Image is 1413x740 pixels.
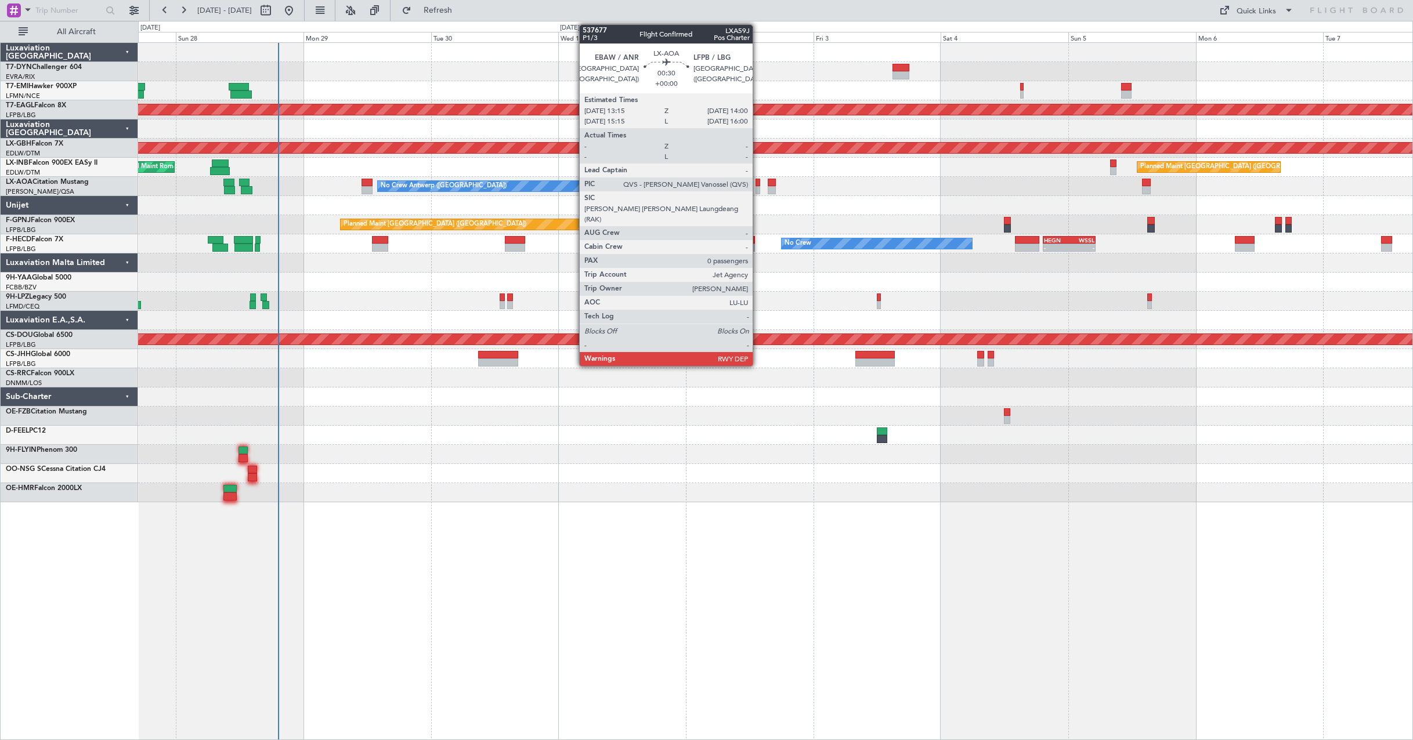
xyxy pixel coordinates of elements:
div: - [1069,244,1094,251]
a: CS-RRCFalcon 900LX [6,370,74,377]
span: 9H-FLYIN [6,447,37,454]
a: T7-EMIHawker 900XP [6,83,77,90]
a: F-HECDFalcon 7X [6,236,63,243]
span: OO-NSG S [6,466,41,473]
div: Quick Links [1237,6,1276,17]
button: All Aircraft [13,23,126,41]
a: 9H-YAAGlobal 5000 [6,274,71,281]
div: Wed 1 [558,32,686,42]
div: Fri 3 [814,32,941,42]
span: CS-DOU [6,332,33,339]
button: Quick Links [1213,1,1299,20]
div: Mon 6 [1196,32,1324,42]
div: Sun 28 [176,32,303,42]
div: Unplanned Maint Roma (Ciampino) [107,158,211,176]
span: T7-EMI [6,83,28,90]
span: OE-FZB [6,408,31,415]
span: All Aircraft [30,28,122,36]
a: EDLW/DTM [6,168,40,177]
a: OO-NSG SCessna Citation CJ4 [6,466,106,473]
div: No Crew [785,235,811,252]
span: CS-RRC [6,370,31,377]
div: [DATE] [560,23,580,33]
a: LFMN/NCE [6,92,40,100]
span: LX-GBH [6,140,31,147]
a: CS-JHHGlobal 6000 [6,351,70,358]
span: D-FEEL [6,427,29,434]
span: OE-HMR [6,485,34,492]
span: LX-INB [6,159,28,166]
a: T7-EAGLFalcon 8X [6,102,66,109]
div: HEGN [1044,237,1069,244]
a: LFPB/LBG [6,360,36,368]
div: Sun 5 [1068,32,1196,42]
input: Trip Number [35,2,102,19]
a: D-FEELPC12 [6,427,46,434]
span: 9H-LPZ [6,293,29,300]
div: Sat 4 [941,32,1068,42]
div: [DATE] [140,23,160,33]
a: LX-AOACitation Mustang [6,179,89,186]
div: Planned Maint [GEOGRAPHIC_DATA] ([GEOGRAPHIC_DATA]) [344,216,526,233]
a: LX-INBFalcon 900EX EASy II [6,159,97,166]
span: Refresh [414,6,462,14]
span: T7-EAGL [6,102,34,109]
a: EVRA/RIX [6,72,35,81]
div: - [1044,244,1069,251]
a: F-GPNJFalcon 900EX [6,217,75,224]
a: LFPB/LBG [6,245,36,253]
a: 9H-FLYINPhenom 300 [6,447,77,454]
a: CS-DOUGlobal 6500 [6,332,73,339]
span: 9H-YAA [6,274,32,281]
a: EDLW/DTM [6,149,40,158]
a: FCBB/BZV [6,283,37,292]
a: OE-FZBCitation Mustang [6,408,87,415]
span: LX-AOA [6,179,32,186]
a: LFMD/CEQ [6,302,39,311]
button: Refresh [396,1,466,20]
span: F-HECD [6,236,31,243]
div: No Crew Antwerp ([GEOGRAPHIC_DATA]) [381,177,507,195]
div: Tue 30 [431,32,559,42]
span: [DATE] - [DATE] [197,5,252,16]
a: T7-DYNChallenger 604 [6,64,82,71]
a: LFPB/LBG [6,340,36,349]
a: [PERSON_NAME]/QSA [6,187,74,196]
div: Planned Maint [GEOGRAPHIC_DATA] ([GEOGRAPHIC_DATA]) [1140,158,1323,176]
a: 9H-LPZLegacy 500 [6,293,66,300]
a: DNMM/LOS [6,379,42,387]
div: Thu 2 [686,32,814,42]
a: LFPB/LBG [6,226,36,234]
a: LFPB/LBG [6,111,36,119]
span: F-GPNJ [6,217,31,224]
a: OE-HMRFalcon 2000LX [6,485,82,492]
span: CS-JHH [6,351,31,358]
div: WSSL [1069,237,1094,244]
a: LX-GBHFalcon 7X [6,140,63,147]
div: Mon 29 [303,32,431,42]
span: T7-DYN [6,64,32,71]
